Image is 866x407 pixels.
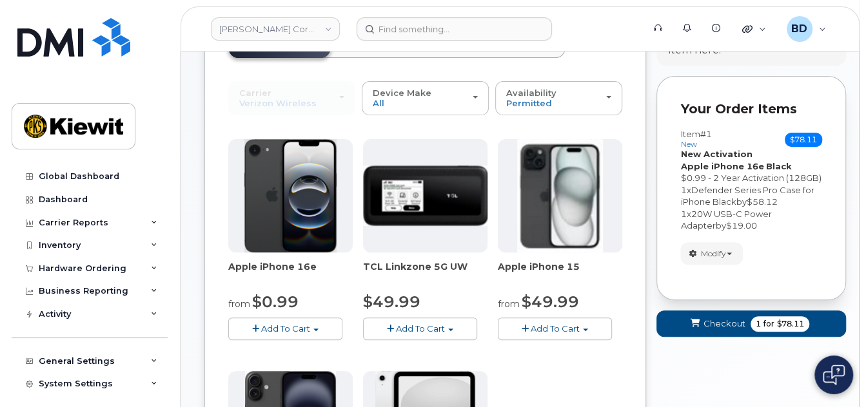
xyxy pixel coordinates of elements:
[522,292,579,311] span: $49.99
[228,317,342,340] button: Add To Cart
[700,129,711,139] span: #1
[680,184,822,208] div: x by
[517,139,603,252] img: iphone15.jpg
[680,140,696,149] small: new
[363,166,487,226] img: linkzone5g.png
[733,16,775,42] div: Quicklinks
[495,81,622,115] button: Availability Permitted
[506,88,556,98] span: Availability
[228,260,353,286] div: Apple iPhone 16e
[252,292,299,311] span: $0.99
[363,317,477,340] button: Add To Cart
[373,88,431,98] span: Device Make
[357,17,552,41] input: Find something...
[531,323,580,334] span: Add To Cart
[777,318,804,330] span: $78.11
[680,209,686,219] span: 1
[680,100,822,118] p: Your Order Items
[373,98,384,108] span: All
[680,149,752,159] strong: New Activation
[725,220,756,231] span: $19.00
[211,17,340,41] a: Kiewit Corporation
[823,364,845,385] img: Open chat
[680,185,686,195] span: 1
[228,298,250,310] small: from
[680,129,711,148] h3: Item
[680,161,763,171] strong: Apple iPhone 16e
[656,310,846,337] button: Checkout 1 for $78.11
[785,133,822,147] span: $78.11
[756,318,761,330] span: 1
[680,185,814,207] span: Defender Series Pro Case for iPhone Black
[498,298,520,310] small: from
[704,317,745,330] span: Checkout
[396,323,445,334] span: Add To Cart
[362,81,489,115] button: Device Make All
[363,260,487,286] div: TCL Linkzone 5G UW
[261,323,310,334] span: Add To Cart
[700,248,725,260] span: Modify
[765,161,791,171] strong: Black
[244,139,337,252] img: iphone16e.png
[791,21,807,37] span: BD
[498,260,622,286] div: Apple iPhone 15
[506,98,552,108] span: Permitted
[363,292,420,311] span: $49.99
[746,196,777,207] span: $58.12
[761,318,777,330] span: for
[680,172,822,184] div: $0.99 - 2 Year Activation (128GB)
[680,208,822,232] div: x by
[498,317,612,340] button: Add To Cart
[680,209,771,231] span: 20W USB-C Power Adapter
[778,16,835,42] div: Barbara Dye
[680,242,743,265] button: Modify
